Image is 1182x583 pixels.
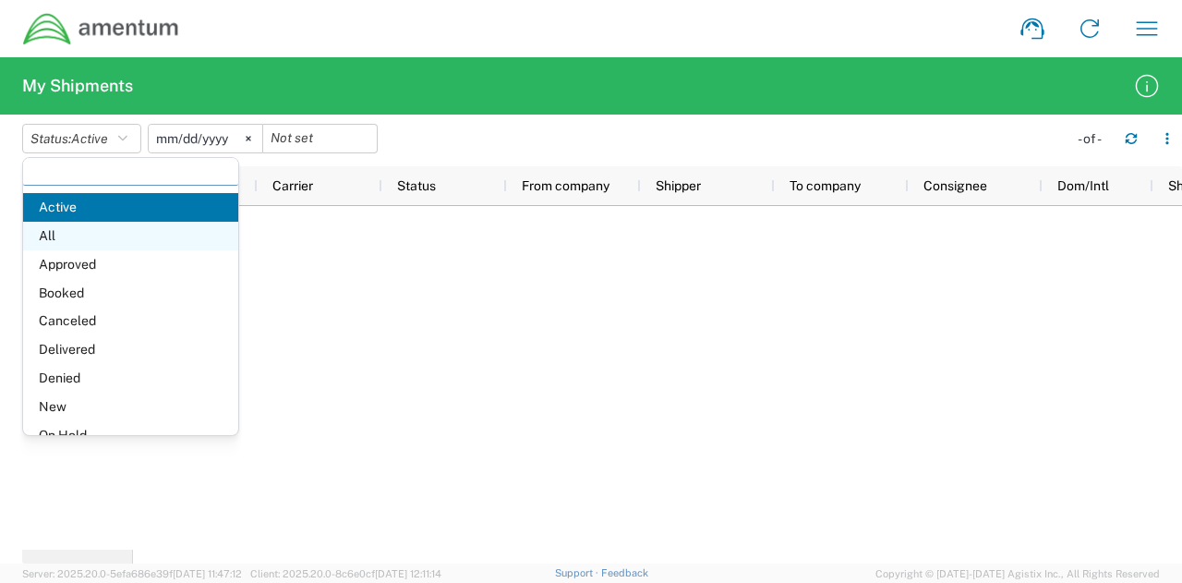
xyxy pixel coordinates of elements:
span: Consignee [923,178,987,193]
span: Server: 2025.20.0-5efa686e39f [22,568,242,579]
span: Booked [23,279,238,308]
button: Status:Active [22,124,141,153]
input: Not set [149,125,262,152]
a: Support [555,567,601,578]
span: New [23,393,238,421]
span: Approved [23,250,238,279]
span: Delivered [23,335,238,364]
span: Dom/Intl [1057,178,1109,193]
input: Not set [263,125,377,152]
span: Active [71,131,108,146]
span: Denied [23,364,238,393]
span: From company [522,178,609,193]
span: [DATE] 11:47:12 [173,568,242,579]
span: [DATE] 12:11:14 [375,568,441,579]
div: - of - [1078,130,1110,147]
span: Copyright © [DATE]-[DATE] Agistix Inc., All Rights Reserved [875,565,1160,582]
span: Canceled [23,307,238,335]
span: Active [23,193,238,222]
span: On Hold [23,421,238,450]
span: To company [790,178,861,193]
span: All [23,222,238,250]
img: dyncorp [22,12,180,46]
span: Carrier [272,178,313,193]
span: Status [397,178,436,193]
a: Feedback [601,567,648,578]
span: Client: 2025.20.0-8c6e0cf [250,568,441,579]
span: Shipper [656,178,701,193]
h2: My Shipments [22,75,133,97]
